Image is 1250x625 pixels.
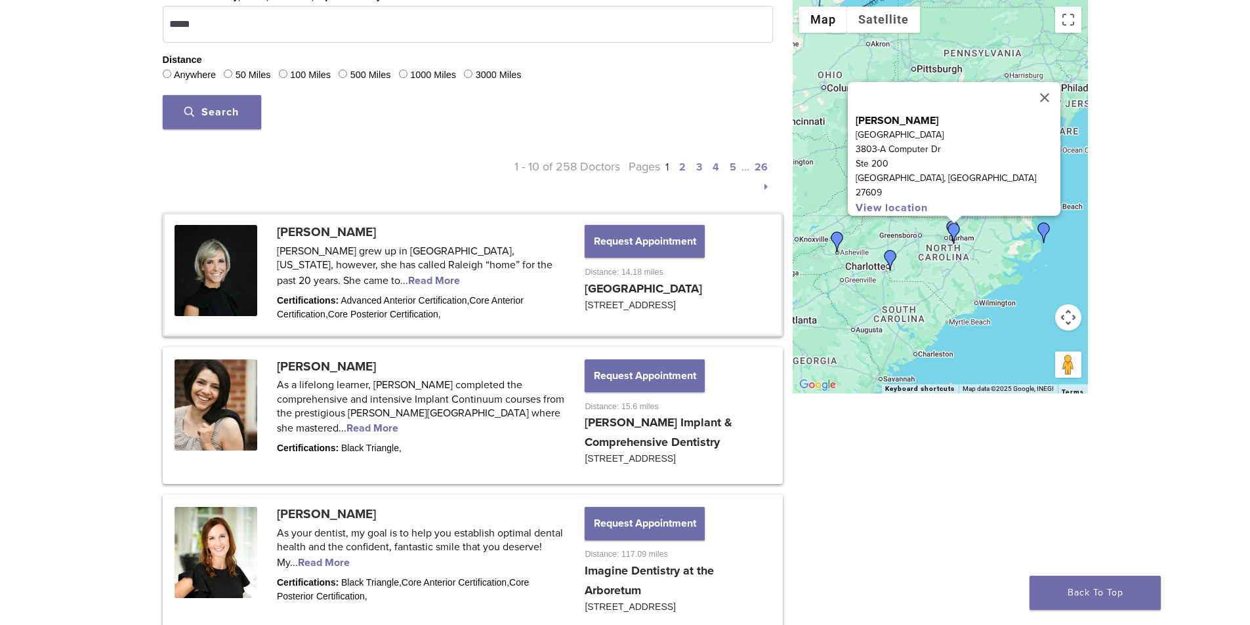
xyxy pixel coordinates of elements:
[856,157,1060,171] p: Ste 200
[620,157,773,196] p: Pages
[799,7,847,33] button: Show street map
[856,128,1060,142] p: [GEOGRAPHIC_DATA]
[1055,304,1081,331] button: Map camera controls
[741,159,749,174] span: …
[963,385,1054,392] span: Map data ©2025 Google, INEGI
[942,220,963,241] div: Dr. Lauren Chapman
[1055,352,1081,378] button: Drag Pegman onto the map to open Street View
[730,161,736,174] a: 5
[174,68,216,83] label: Anywhere
[796,376,839,393] a: Open this area in Google Maps (opens a new window)
[468,157,621,196] p: 1 - 10 of 258 Doctors
[679,161,686,174] a: 2
[350,68,391,83] label: 500 Miles
[856,201,928,214] a: View location
[856,113,1060,128] p: [PERSON_NAME]
[847,7,920,33] button: Show satellite imagery
[880,250,901,271] div: Dr. Ann Coambs
[410,68,456,83] label: 1000 Miles
[184,106,239,119] span: Search
[885,384,955,393] button: Keyboard shortcuts
[755,161,768,174] a: 26
[1030,576,1161,610] a: Back To Top
[856,171,1060,200] p: [GEOGRAPHIC_DATA], [GEOGRAPHIC_DATA] 27609
[1062,388,1084,396] a: Terms (opens in new tab)
[827,232,848,252] div: Dr. Rebekkah Merrell
[1029,82,1060,113] button: Close
[290,68,331,83] label: 100 Miles
[713,161,719,174] a: 4
[163,95,261,129] button: Search
[1033,222,1054,243] div: Dr. Makani Peele
[585,225,704,258] button: Request Appointment
[944,223,965,244] div: Dr. Anna Abernethy
[476,68,522,83] label: 3000 Miles
[1055,7,1081,33] button: Toggle fullscreen view
[856,142,1060,157] p: 3803-A Computer Dr
[163,53,202,68] legend: Distance
[696,161,702,174] a: 3
[796,376,839,393] img: Google
[585,507,704,540] button: Request Appointment
[236,68,271,83] label: 50 Miles
[585,359,704,392] button: Request Appointment
[665,161,669,174] a: 1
